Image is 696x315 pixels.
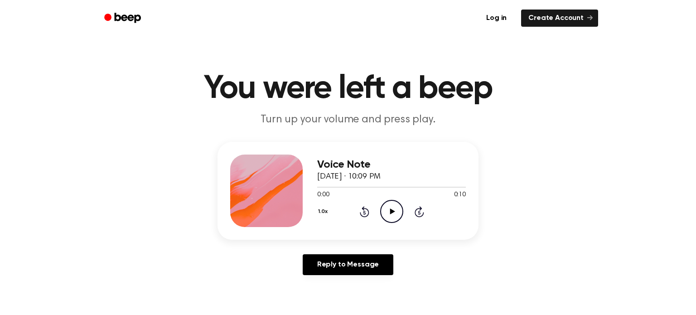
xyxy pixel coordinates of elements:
h1: You were left a beep [116,73,580,105]
button: 1.0x [317,204,331,219]
span: 0:00 [317,190,329,200]
h3: Voice Note [317,159,466,171]
span: [DATE] · 10:09 PM [317,173,381,181]
a: Beep [98,10,149,27]
a: Create Account [521,10,598,27]
a: Reply to Message [303,254,393,275]
span: 0:10 [454,190,466,200]
p: Turn up your volume and press play. [174,112,522,127]
a: Log in [477,8,516,29]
